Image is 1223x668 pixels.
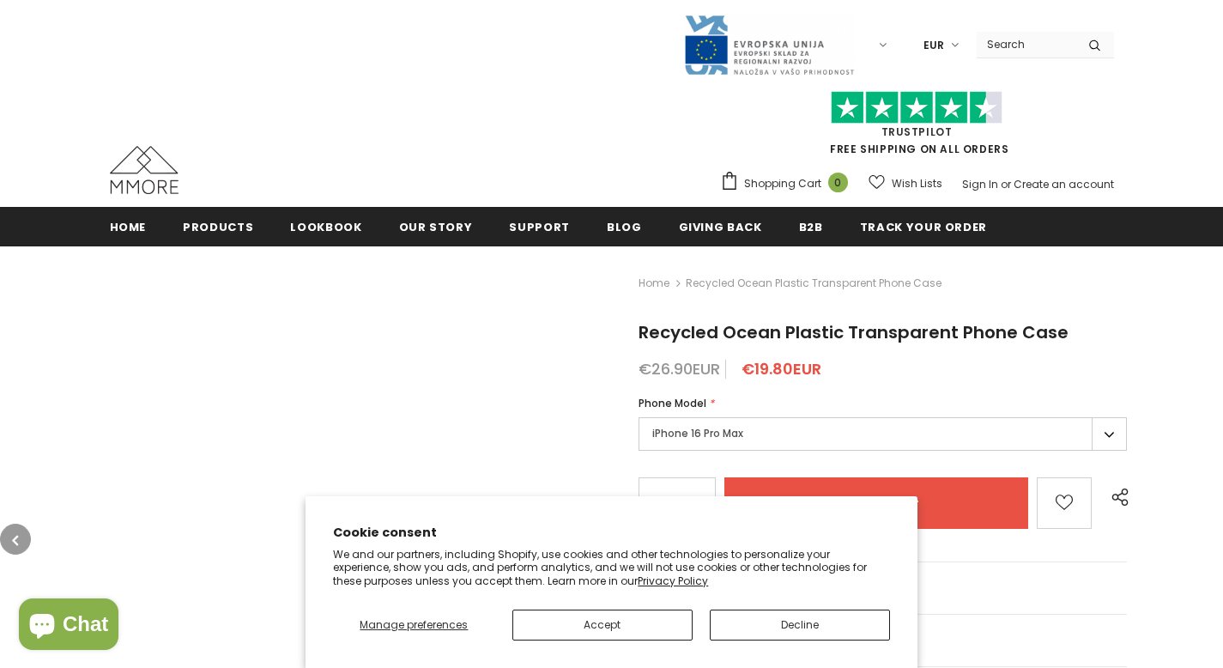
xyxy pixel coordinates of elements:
[860,207,987,246] a: Track your order
[512,610,693,641] button: Accept
[962,177,998,191] a: Sign In
[683,14,855,76] img: Javni Razpis
[710,610,890,641] button: Decline
[720,171,857,197] a: Shopping Cart 0
[639,417,1127,451] label: iPhone 16 Pro Max
[14,598,124,654] inbox-online-store-chat: Shopify online store chat
[290,219,361,235] span: Lookbook
[742,358,821,380] span: €19.80EUR
[679,219,762,235] span: Giving back
[639,396,706,410] span: Phone Model
[110,146,179,194] img: MMORE Cases
[869,168,942,198] a: Wish Lists
[183,219,253,235] span: Products
[923,37,944,54] span: EUR
[360,617,468,632] span: Manage preferences
[892,175,942,192] span: Wish Lists
[333,610,494,641] button: Manage preferences
[607,219,642,235] span: Blog
[799,219,823,235] span: B2B
[744,175,821,192] span: Shopping Cart
[724,477,1028,529] input: Add to cart
[290,207,361,246] a: Lookbook
[831,91,1002,124] img: Trust Pilot Stars
[509,207,570,246] a: support
[639,320,1069,344] span: Recycled Ocean Plastic Transparent Phone Case
[860,219,987,235] span: Track your order
[110,207,147,246] a: Home
[509,219,570,235] span: support
[828,173,848,192] span: 0
[607,207,642,246] a: Blog
[977,32,1075,57] input: Search Site
[639,273,669,294] a: Home
[720,99,1114,156] span: FREE SHIPPING ON ALL ORDERS
[1014,177,1114,191] a: Create an account
[399,207,473,246] a: Our Story
[639,358,720,380] span: €26.90EUR
[679,207,762,246] a: Giving back
[110,219,147,235] span: Home
[638,574,708,588] a: Privacy Policy
[399,219,473,235] span: Our Story
[799,207,823,246] a: B2B
[881,124,953,139] a: Trustpilot
[1001,177,1011,191] span: or
[683,37,855,52] a: Javni Razpis
[183,207,253,246] a: Products
[333,548,890,588] p: We and our partners, including Shopify, use cookies and other technologies to personalize your ex...
[333,524,890,542] h2: Cookie consent
[686,273,941,294] span: Recycled Ocean Plastic Transparent Phone Case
